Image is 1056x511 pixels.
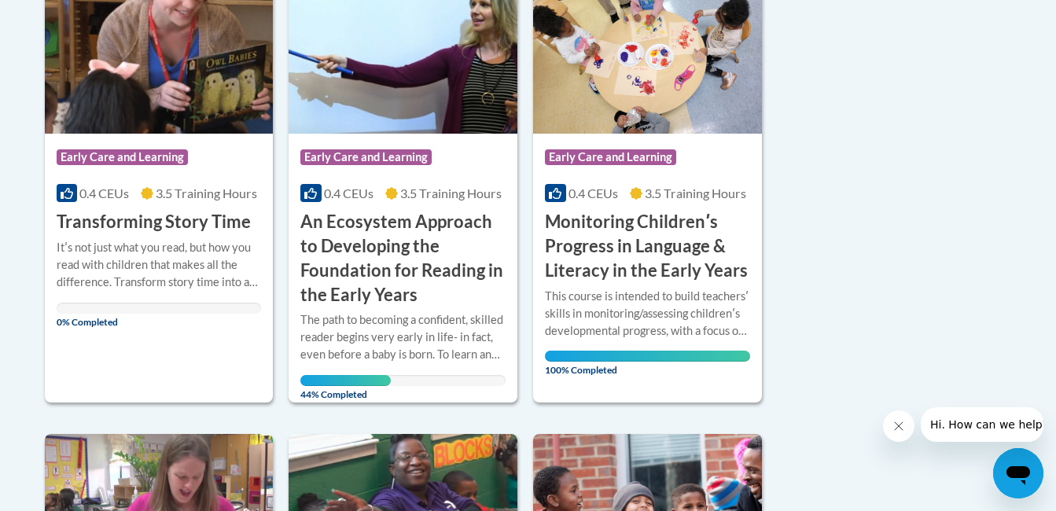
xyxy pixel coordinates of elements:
[545,351,750,362] div: Your progress
[300,210,506,307] h3: An Ecosystem Approach to Developing the Foundation for Reading in the Early Years
[9,11,127,24] span: Hi. How can we help?
[57,149,188,165] span: Early Care and Learning
[545,210,750,282] h3: Monitoring Childrenʹs Progress in Language & Literacy in the Early Years
[57,239,262,291] div: Itʹs not just what you read, but how you read with children that makes all the difference. Transf...
[545,149,676,165] span: Early Care and Learning
[568,186,618,200] span: 0.4 CEUs
[883,410,914,442] iframe: Close message
[993,448,1043,498] iframe: Button to launch messaging window
[57,210,251,234] h3: Transforming Story Time
[545,288,750,340] div: This course is intended to build teachersʹ skills in monitoring/assessing childrenʹs developmenta...
[400,186,502,200] span: 3.5 Training Hours
[921,407,1043,442] iframe: Message from company
[645,186,746,200] span: 3.5 Training Hours
[300,311,506,363] div: The path to becoming a confident, skilled reader begins very early in life- in fact, even before ...
[324,186,373,200] span: 0.4 CEUs
[300,375,391,400] span: 44% Completed
[300,375,391,386] div: Your progress
[300,149,432,165] span: Early Care and Learning
[156,186,257,200] span: 3.5 Training Hours
[545,351,750,376] span: 100% Completed
[79,186,129,200] span: 0.4 CEUs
